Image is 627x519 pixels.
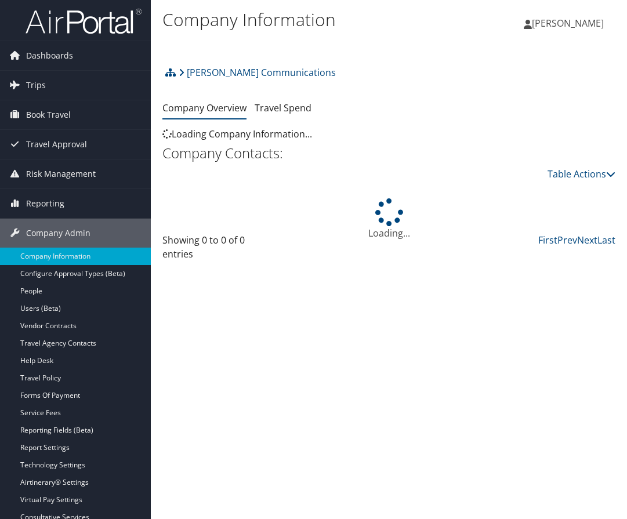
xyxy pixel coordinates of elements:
a: Travel Spend [255,101,311,114]
a: [PERSON_NAME] Communications [179,61,336,84]
img: airportal-logo.png [26,8,142,35]
a: Prev [557,234,577,246]
h1: Company Information [162,8,465,32]
span: Dashboards [26,41,73,70]
a: Company Overview [162,101,247,114]
a: Last [597,234,615,246]
span: Travel Approval [26,130,87,159]
a: First [538,234,557,246]
span: Book Travel [26,100,71,129]
span: Trips [26,71,46,100]
a: Next [577,234,597,246]
div: Showing 0 to 0 of 0 entries [162,233,263,267]
div: Loading... [162,198,615,240]
span: Reporting [26,189,64,218]
span: Company Admin [26,219,90,248]
a: [PERSON_NAME] [524,6,615,41]
span: Loading Company Information... [162,128,312,140]
h2: Company Contacts: [162,143,615,163]
a: Table Actions [548,168,615,180]
span: [PERSON_NAME] [532,17,604,30]
span: Risk Management [26,159,96,188]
